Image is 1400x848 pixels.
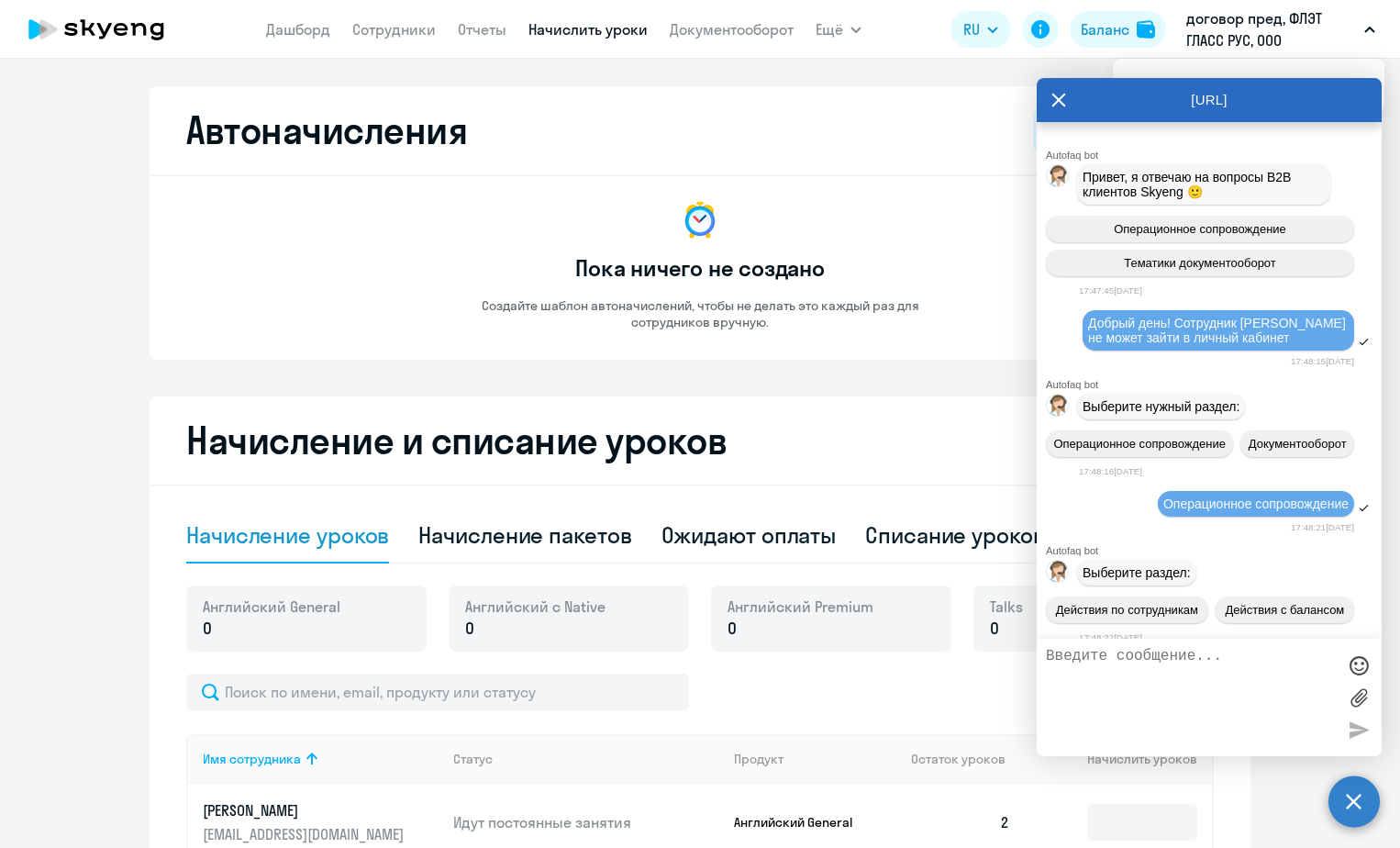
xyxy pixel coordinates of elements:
p: [EMAIL_ADDRESS][DOMAIN_NAME] [203,824,408,844]
input: Поиск по имени, email, продукту или статусу [186,674,689,710]
button: Ещё [816,11,861,48]
div: Autofaq bot [1046,379,1382,390]
a: Дашборд [266,20,330,39]
span: Остаток уроков [911,751,1006,767]
span: Выберите раздел: [1083,565,1191,580]
div: Autofaq bot [1046,150,1382,161]
span: Ещё [816,18,843,40]
span: Операционное сопровождение [1053,437,1226,451]
div: Имя сотрудника [203,751,439,767]
div: Начисление пакетов [418,520,631,550]
div: Остаток уроков [911,751,1025,767]
button: Операционное сопровождение [1046,430,1233,457]
span: Действия с балансом [1225,603,1344,617]
span: Действия по сотрудникам [1056,603,1198,617]
span: Talks [990,597,1023,617]
h2: Автоначисления [186,108,467,152]
span: Привет, я отвечаю на вопросы B2B клиентов Skyeng 🙂 [1083,170,1294,199]
p: Идут постоянные занятия [453,812,719,832]
div: Ожидают оплаты [661,520,837,550]
img: balance [1137,20,1155,39]
img: bot avatar [1047,165,1070,192]
button: RU [950,11,1011,48]
a: Сотрудники [352,20,436,39]
div: Списание уроков [865,520,1045,550]
img: no-data [678,198,722,242]
img: bot avatar [1047,561,1070,587]
button: Балансbalance [1070,11,1166,48]
div: Баланс [1081,18,1129,40]
button: Операционное сопровождение [1046,216,1354,242]
label: Лимит 10 файлов [1345,684,1372,711]
a: Отчеты [458,20,506,39]
span: Тематики документооборот [1124,256,1276,270]
span: 0 [203,617,212,641]
h2: Начисление и списание уроков [186,418,1214,463]
div: Имя сотрудника [203,751,301,767]
time: 17:48:15[DATE] [1291,356,1354,366]
a: Документооборот [670,20,794,39]
div: Начисление уроков [186,520,389,550]
span: Выберите нужный раздел: [1083,399,1239,414]
p: Английский General [734,814,872,831]
div: Статус [453,751,493,767]
span: Операционное сопровождение [1114,222,1286,236]
button: Документооборот [1240,430,1354,457]
time: 17:48:16[DATE] [1079,466,1142,476]
p: договор пред, ФЛЭТ ГЛАСС РУС, ООО [1186,7,1357,51]
p: Создайте шаблон автоначислений, чтобы не делать это каждый раз для сотрудников вручную. [443,297,957,330]
span: Документооборот [1249,437,1347,451]
button: Тематики документооборот [1046,250,1354,276]
span: 0 [990,617,999,641]
span: Операционное сопровождение [1163,497,1349,511]
a: Начислить уроки [528,20,648,39]
a: [PERSON_NAME][EMAIL_ADDRESS][DOMAIN_NAME] [203,800,439,844]
span: Английский General [203,597,340,617]
span: Английский с Native [465,597,606,617]
ul: Ещё [1113,59,1384,112]
div: Продукт [734,751,897,767]
time: 17:48:22[DATE] [1079,632,1142,642]
img: bot avatar [1047,395,1070,421]
span: 0 [465,617,474,641]
div: Autofaq bot [1046,545,1382,556]
button: Новый шаблон [1033,108,1214,152]
span: Добрый день! Сотрудник [PERSON_NAME] не может зайти в личный кабинет [1088,316,1350,345]
button: Действия по сотрудникам [1046,597,1208,623]
th: Начислить уроков [1025,734,1212,784]
div: Продукт [734,751,783,767]
span: RU [963,18,980,40]
time: 17:48:21[DATE] [1291,522,1354,532]
p: [PERSON_NAME] [203,800,408,820]
span: 0 [728,617,737,641]
button: договор пред, ФЛЭТ ГЛАСС РУС, ООО [1177,7,1384,51]
div: Статус [453,751,719,767]
time: 17:47:45[DATE] [1079,285,1142,296]
button: Действия с балансом [1216,597,1354,623]
span: Английский Premium [728,597,873,617]
h3: Пока ничего не создано [575,253,825,283]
